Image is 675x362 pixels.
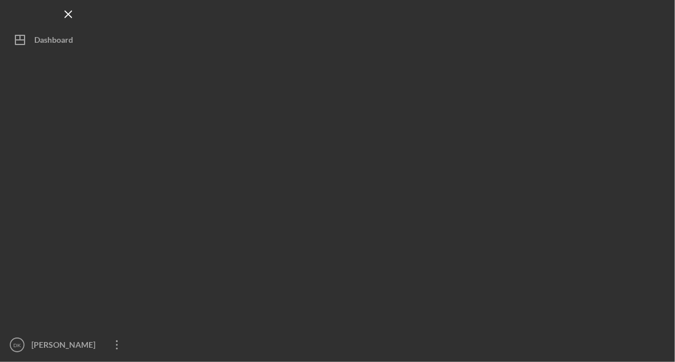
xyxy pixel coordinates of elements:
[34,29,73,54] div: Dashboard
[6,29,131,51] button: Dashboard
[29,333,103,359] div: [PERSON_NAME]
[13,342,21,348] text: DK
[6,333,131,356] button: DK[PERSON_NAME]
